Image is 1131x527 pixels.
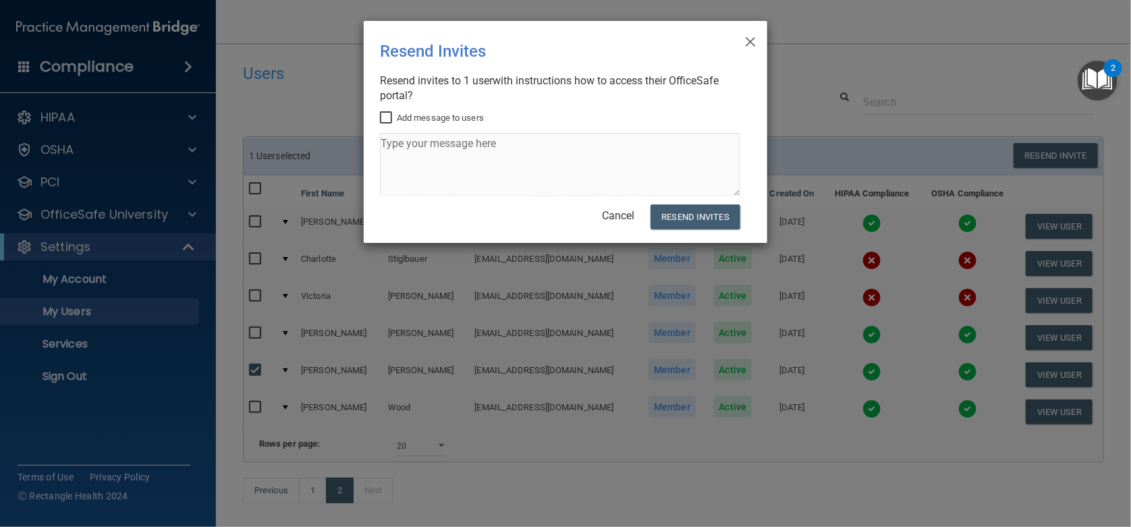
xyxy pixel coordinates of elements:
a: Cancel [602,209,634,222]
button: Resend Invites [651,204,740,229]
span: × [744,26,756,53]
div: Resend Invites [380,32,696,71]
div: 2 [1111,68,1115,86]
input: Add message to users [380,113,395,123]
label: Add message to users [380,110,484,126]
div: Resend invites to 1 user with instructions how to access their OfficeSafe portal? [380,74,740,103]
button: Open Resource Center, 2 new notifications [1078,61,1118,101]
iframe: Drift Widget Chat Controller [898,432,1115,485]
